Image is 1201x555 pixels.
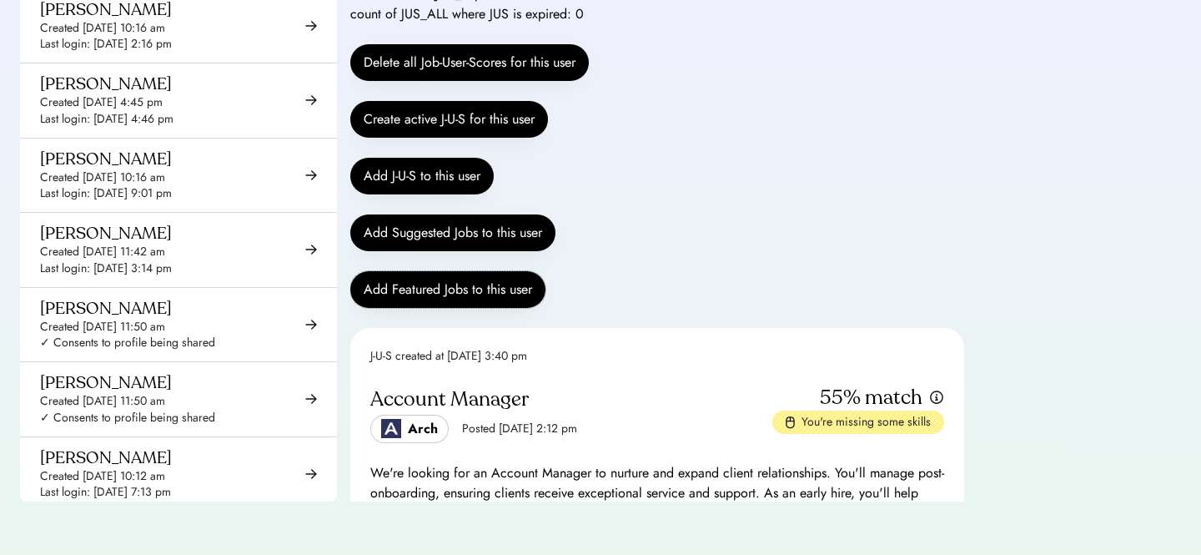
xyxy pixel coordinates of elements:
[40,393,165,410] div: Created [DATE] 11:50 am
[40,319,165,336] div: Created [DATE] 11:50 am
[929,390,944,406] img: info.svg
[350,44,589,81] button: Delete all Job-User-Scores for this user
[40,468,165,485] div: Created [DATE] 10:12 am
[370,463,944,543] div: We're looking for an Account Manager to nurture and expand client relationships. You'll manage po...
[40,447,172,468] div: [PERSON_NAME]
[40,484,171,501] div: Last login: [DATE] 7:13 pm
[370,348,527,365] div: J-U-S created at [DATE] 3:40 pm
[802,414,931,431] div: You're missing some skills
[40,185,172,202] div: Last login: [DATE] 9:01 pm
[40,298,172,319] div: [PERSON_NAME]
[381,419,401,439] img: Logo_Blue_1.png
[305,393,317,405] img: arrow-right-black.svg
[350,158,494,194] button: Add J-U-S to this user
[40,36,172,53] div: Last login: [DATE] 2:16 pm
[305,319,317,330] img: arrow-right-black.svg
[40,149,172,169] div: [PERSON_NAME]
[305,244,317,255] img: arrow-right-black.svg
[40,223,172,244] div: [PERSON_NAME]
[40,73,172,94] div: [PERSON_NAME]
[40,169,165,186] div: Created [DATE] 10:16 am
[40,410,215,426] div: ✓ Consents to profile being shared
[786,416,795,429] img: missing-skills.svg
[40,111,173,128] div: Last login: [DATE] 4:46 pm
[305,94,317,106] img: arrow-right-black.svg
[40,372,172,393] div: [PERSON_NAME]
[40,244,165,260] div: Created [DATE] 11:42 am
[820,385,922,411] div: 55% match
[350,214,555,251] button: Add Suggested Jobs to this user
[40,335,215,351] div: ✓ Consents to profile being shared
[40,260,172,277] div: Last login: [DATE] 3:14 pm
[370,386,772,413] div: Account Manager
[350,101,548,138] button: Create active J-U-S for this user
[40,20,165,37] div: Created [DATE] 10:16 am
[408,419,438,439] div: Arch
[350,271,545,308] button: Add Featured Jobs to this user
[305,169,317,181] img: arrow-right-black.svg
[40,94,163,111] div: Created [DATE] 4:45 pm
[305,20,317,32] img: arrow-right-black.svg
[462,421,577,437] div: Posted [DATE] 2:12 pm
[305,468,317,480] img: arrow-right-black.svg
